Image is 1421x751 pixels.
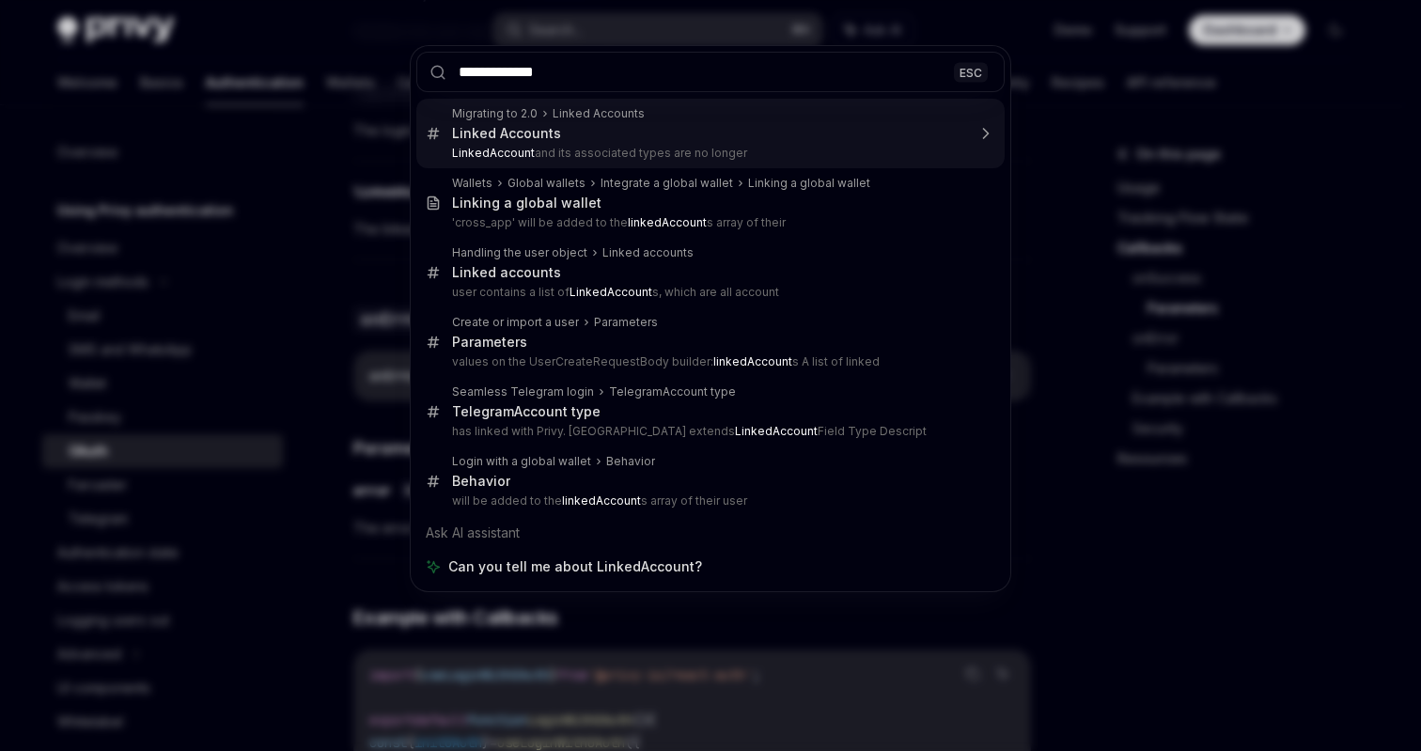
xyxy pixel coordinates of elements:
p: will be added to the s array of their user [452,493,965,508]
p: user contains a list of s, which are all account [452,285,965,300]
div: Parameters [594,315,658,330]
div: Global wallets [507,176,586,191]
b: linkedAccount [562,493,641,508]
div: Seamless Telegram login [452,384,594,399]
div: Linking a global wallet [452,195,601,211]
b: linkedAccount [628,215,707,229]
div: Linking a global wallet [748,176,870,191]
b: LinkedAccount [570,285,652,299]
div: Login with a global wallet [452,454,591,469]
div: TelegramAccount type [609,384,736,399]
div: Behavior [606,454,655,469]
div: Linked accounts [602,245,694,260]
div: Behavior [452,473,510,490]
p: 'cross_app' will be added to the s array of their [452,215,965,230]
div: Create or import a user [452,315,579,330]
p: has linked with Privy. [GEOGRAPHIC_DATA] extends Field Type Descript [452,424,965,439]
div: Linked accounts [452,264,561,281]
b: LinkedAccount [735,424,818,438]
div: Integrate a global wallet [601,176,733,191]
div: Linked Accounts [452,125,561,142]
div: Parameters [452,334,527,351]
b: LinkedAccount [452,146,535,160]
div: Linked Accounts [553,106,645,121]
span: Can you tell me about LinkedAccount? [448,557,702,576]
div: Migrating to 2.0 [452,106,538,121]
div: Ask AI assistant [416,516,1005,550]
div: Wallets [452,176,492,191]
div: TelegramAccount type [452,403,601,420]
p: and its associated types are no longer [452,146,965,161]
p: values on the UserCreateRequestBody builder: s A list of linked [452,354,965,369]
b: linkedAccount [713,354,792,368]
div: Handling the user object [452,245,587,260]
div: ESC [954,62,988,82]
